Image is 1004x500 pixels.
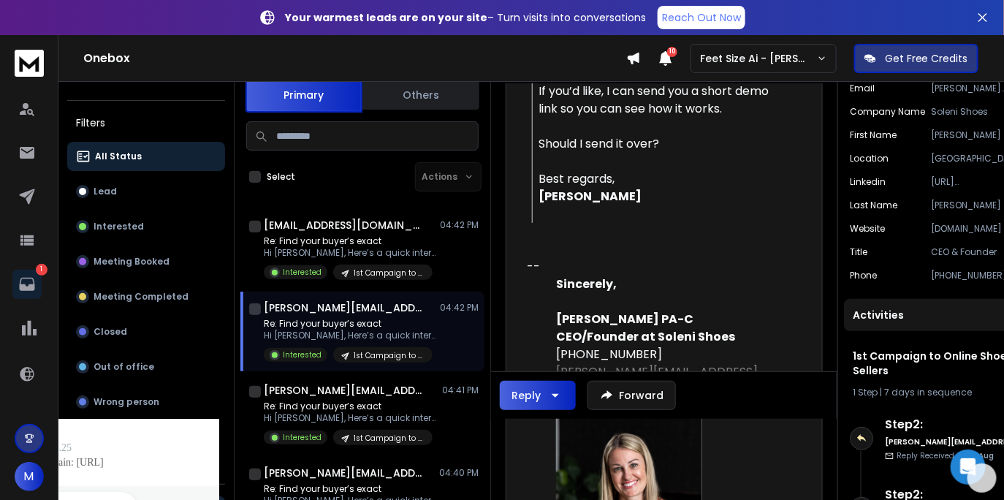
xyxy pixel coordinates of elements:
span: 7 days in sequence [884,386,972,398]
div: Best regards, [539,170,790,188]
p: Get Free Credits [885,51,968,66]
p: Reply Received [897,450,994,461]
span: 1 Step [853,386,878,398]
p: linkedin [850,176,886,188]
button: M [15,462,44,491]
button: Lead [67,177,225,206]
p: website [850,223,885,235]
button: Out of office [67,352,225,382]
p: Re: Find your buyer’s exact [264,401,439,412]
button: Meeting Booked [67,247,225,276]
button: Wrong person [67,387,225,417]
div: v 4.0.25 [41,23,72,35]
p: 1 [36,264,47,276]
p: 04:41 PM [442,385,479,396]
p: Hi [PERSON_NAME], Here’s a quick interactive [264,412,439,424]
strong: [PERSON_NAME] [539,188,642,205]
div: Should I send it over? [539,135,790,153]
img: logo [15,50,44,77]
span: 10 [667,47,677,57]
p: Interested [94,221,144,232]
div: If you’d like, I can send you a short demo link so you can see how it works. [539,83,790,118]
div: Open Intercom Messenger [951,450,986,485]
h1: Onebox [83,50,626,67]
p: Reach Out Now [662,10,741,25]
p: 04:42 PM [440,219,479,231]
div: Domain: [URL] [38,38,104,50]
img: tab_domain_overview_orange.svg [39,85,51,96]
p: Company Name [850,106,925,118]
p: Interested [283,349,322,360]
p: Closed [94,326,127,338]
button: Meeting Completed [67,282,225,311]
img: tab_keywords_by_traffic_grey.svg [145,85,157,96]
button: Others [362,79,479,111]
button: Forward [587,381,676,410]
p: First Name [850,129,897,141]
img: website_grey.svg [23,38,35,50]
span: -- [527,258,540,275]
p: Last Name [850,200,897,211]
h1: [PERSON_NAME][EMAIL_ADDRESS][DOMAIN_NAME] [264,383,425,398]
button: Reply [500,381,576,410]
p: Lead [94,186,117,197]
div: [PHONE_NUMBER] [556,346,790,363]
strong: Your warmest leads are on your site [285,10,487,25]
b: [PERSON_NAME] PA-C [556,311,693,327]
p: 04:40 PM [439,467,479,479]
p: Interested [283,267,322,278]
p: Out of office [94,361,154,373]
p: Re: Find your buyer’s exact [264,318,439,330]
img: logo_orange.svg [23,23,35,35]
p: Re: Find your buyer’s exact [264,235,439,247]
h1: [PERSON_NAME][EMAIL_ADDRESS][DOMAIN_NAME] [264,466,425,480]
p: 1st Campaign to Online Shoe Sellers [354,268,424,279]
a: 1 [12,270,42,299]
p: 1st Campaign to Online Shoe Sellers [354,350,424,361]
div: Keywords by Traffic [161,86,246,96]
p: 1st Campaign to Online Shoe Sellers [354,433,424,444]
b: Sincerely, [556,276,617,292]
p: Wrong person [94,396,159,408]
h1: [PERSON_NAME][EMAIL_ADDRESS][DOMAIN_NAME] [264,300,425,315]
label: Select [267,171,295,183]
b: CEO/Founder at Soleni Shoes [556,328,735,345]
button: All Status [67,142,225,171]
p: Feet Size Ai - [PERSON_NAME] [700,51,817,66]
p: Hi [PERSON_NAME], Here’s a quick interactive [264,247,439,259]
button: Primary [246,77,362,113]
div: Domain Overview [56,86,131,96]
p: Meeting Completed [94,291,189,303]
h3: Filters [67,113,225,133]
p: Re: Find your buyer’s exact [264,483,439,495]
p: location [850,153,889,164]
h1: [EMAIL_ADDRESS][DOMAIN_NAME] [264,218,425,232]
a: Reach Out Now [658,6,745,29]
p: – Turn visits into conversations [285,10,646,25]
button: Closed [67,317,225,346]
p: Meeting Booked [94,256,170,268]
button: Interested [67,212,225,241]
a: [PERSON_NAME][EMAIL_ADDRESS][DOMAIN_NAME] [556,363,758,398]
div: Reply [511,388,541,403]
p: Email [850,83,875,94]
p: Phone [850,270,877,281]
p: Interested [283,432,322,443]
p: 04:42 PM [440,302,479,314]
button: Get Free Credits [854,44,978,73]
p: Hi [PERSON_NAME], Here’s a quick interactive [264,330,439,341]
p: title [850,246,867,258]
p: All Status [95,151,142,162]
